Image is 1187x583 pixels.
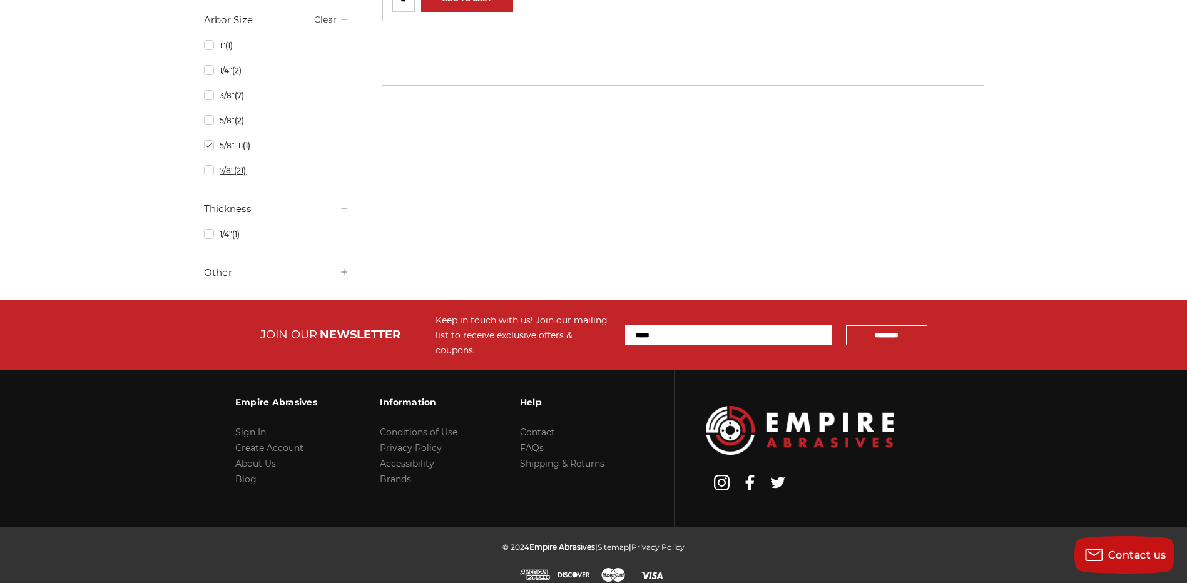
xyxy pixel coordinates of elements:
[243,141,250,150] span: (1)
[320,328,400,342] span: NEWSLETTER
[204,13,349,28] h5: Arbor Size
[380,458,434,469] a: Accessibility
[204,160,349,181] a: 7/8"
[529,542,595,552] span: Empire Abrasives
[520,458,604,469] a: Shipping & Returns
[235,389,317,415] h3: Empire Abrasives
[598,542,629,552] a: Sitemap
[1074,536,1174,574] button: Contact us
[204,34,349,56] a: 1"
[520,442,544,454] a: FAQs
[204,134,349,156] a: 5/8"-11
[520,389,604,415] h3: Help
[631,542,685,552] a: Privacy Policy
[314,14,337,25] a: Clear
[235,442,303,454] a: Create Account
[380,427,457,438] a: Conditions of Use
[204,84,349,106] a: 3/8"
[235,116,244,125] span: (2)
[232,66,242,75] span: (2)
[234,166,246,175] span: (21)
[235,91,244,100] span: (7)
[1108,549,1166,561] span: Contact us
[225,41,233,50] span: (1)
[380,389,457,415] h3: Information
[235,474,257,485] a: Blog
[204,223,349,245] a: 1/4"
[235,458,276,469] a: About Us
[232,230,240,239] span: (1)
[204,109,349,131] a: 5/8"
[204,201,349,216] h5: Thickness
[706,406,894,454] img: Empire Abrasives Logo Image
[235,427,266,438] a: Sign In
[502,539,685,555] p: © 2024 | |
[380,474,411,485] a: Brands
[204,59,349,81] a: 1/4"
[520,427,555,438] a: Contact
[436,313,613,358] div: Keep in touch with us! Join our mailing list to receive exclusive offers & coupons.
[380,442,442,454] a: Privacy Policy
[204,265,349,280] h5: Other
[260,328,317,342] span: JOIN OUR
